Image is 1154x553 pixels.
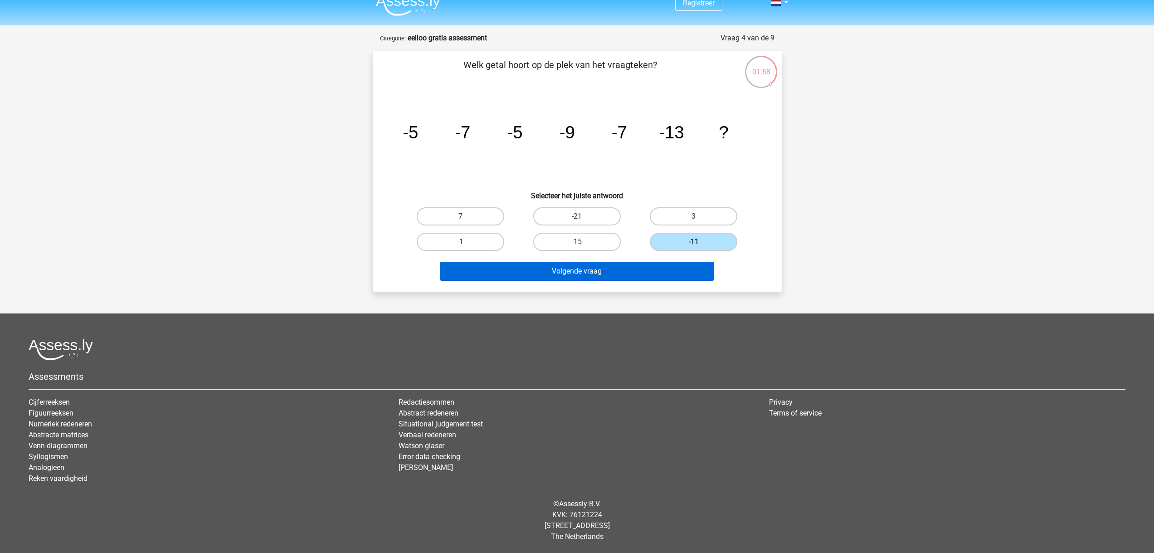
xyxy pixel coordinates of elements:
[22,491,1132,549] div: © KVK: 76121224 [STREET_ADDRESS] The Netherlands
[403,122,418,142] tspan: -5
[559,499,601,508] a: Assessly B.V.
[399,463,453,472] a: [PERSON_NAME]
[417,207,504,225] label: 7
[387,58,733,85] p: Welk getal hoort op de plek van het vraagteken?
[399,398,454,406] a: Redactiesommen
[769,398,793,406] a: Privacy
[650,207,737,225] label: 3
[611,122,627,142] tspan: -7
[559,122,575,142] tspan: -9
[455,122,470,142] tspan: -7
[387,184,767,200] h6: Selecteer het juiste antwoord
[721,33,774,44] div: Vraag 4 van de 9
[29,452,68,461] a: Syllogismen
[533,207,621,225] label: -21
[380,35,406,42] small: Categorie:
[399,431,456,439] a: Verbaal redeneren
[533,233,621,251] label: -15
[650,233,737,251] label: -11
[29,474,88,483] a: Reken vaardigheid
[417,233,504,251] label: -1
[744,55,778,78] div: 01:58
[399,409,458,417] a: Abstract redeneren
[29,463,64,472] a: Analogieen
[29,339,93,360] img: Assessly logo
[29,420,92,428] a: Numeriek redeneren
[29,371,1125,382] h5: Assessments
[399,441,444,450] a: Watson glaser
[408,34,487,42] strong: eelloo gratis assessment
[719,122,728,142] tspan: ?
[29,441,88,450] a: Venn diagrammen
[659,122,684,142] tspan: -13
[399,452,460,461] a: Error data checking
[399,420,483,428] a: Situational judgement test
[769,409,822,417] a: Terms of service
[29,398,70,406] a: Cijferreeksen
[29,431,88,439] a: Abstracte matrices
[29,409,73,417] a: Figuurreeksen
[440,262,714,281] button: Volgende vraag
[507,122,522,142] tspan: -5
